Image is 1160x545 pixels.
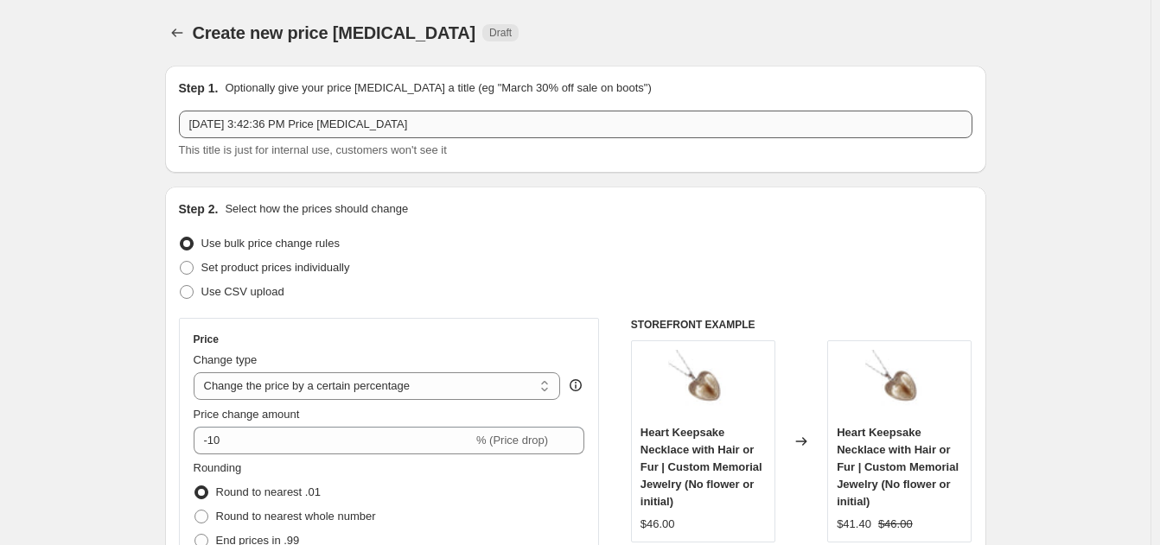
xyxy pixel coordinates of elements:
p: Select how the prices should change [225,200,408,218]
input: -15 [194,427,473,454]
span: % (Price drop) [476,434,548,447]
button: Price change jobs [165,21,189,45]
img: hair_lock_keepsake_necklace_80x.jpg [865,350,934,419]
h2: Step 2. [179,200,219,218]
strike: $46.00 [878,516,913,533]
span: Change type [194,353,258,366]
input: 30% off holiday sale [179,111,972,138]
div: $46.00 [641,516,675,533]
span: Round to nearest .01 [216,485,321,498]
span: Use CSV upload [201,285,284,298]
div: $41.40 [837,516,871,533]
span: Use bulk price change rules [201,237,340,250]
span: Rounding [194,461,242,474]
span: Heart Keepsake Necklace with Hair or Fur | Custom Memorial Jewelry (No flower or initial) [837,426,959,508]
div: help [567,377,584,394]
h6: STOREFRONT EXAMPLE [631,318,972,332]
span: Round to nearest whole number [216,510,376,523]
span: Set product prices individually [201,261,350,274]
span: Heart Keepsake Necklace with Hair or Fur | Custom Memorial Jewelry (No flower or initial) [641,426,762,508]
span: Create new price [MEDICAL_DATA] [193,23,476,42]
span: Draft [489,26,512,40]
span: Price change amount [194,408,300,421]
p: Optionally give your price [MEDICAL_DATA] a title (eg "March 30% off sale on boots") [225,79,651,97]
h2: Step 1. [179,79,219,97]
img: hair_lock_keepsake_necklace_80x.jpg [668,350,737,419]
h3: Price [194,333,219,346]
span: This title is just for internal use, customers won't see it [179,143,447,156]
